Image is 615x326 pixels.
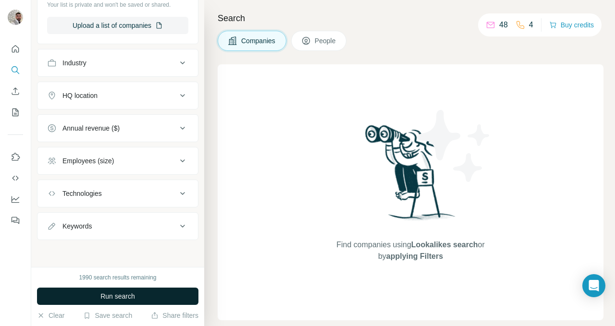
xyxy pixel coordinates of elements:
[62,91,98,100] div: HQ location
[37,215,198,238] button: Keywords
[62,189,102,198] div: Technologies
[8,104,23,121] button: My lists
[47,0,188,9] p: Your list is private and won't be saved or shared.
[333,239,487,262] span: Find companies using or by
[151,311,198,320] button: Share filters
[100,291,135,301] span: Run search
[499,19,508,31] p: 48
[47,17,188,34] button: Upload a list of companies
[411,241,478,249] span: Lookalikes search
[386,252,443,260] span: applying Filters
[62,156,114,166] div: Employees (size)
[549,18,594,32] button: Buy credits
[83,311,132,320] button: Save search
[218,12,603,25] h4: Search
[37,149,198,172] button: Employees (size)
[37,51,198,74] button: Industry
[8,169,23,187] button: Use Surfe API
[8,83,23,100] button: Enrich CSV
[37,288,198,305] button: Run search
[361,122,461,229] img: Surfe Illustration - Woman searching with binoculars
[37,117,198,140] button: Annual revenue ($)
[241,36,276,46] span: Companies
[62,58,86,68] div: Industry
[37,84,198,107] button: HQ location
[8,61,23,79] button: Search
[37,311,64,320] button: Clear
[411,103,497,189] img: Surfe Illustration - Stars
[79,273,157,282] div: 1990 search results remaining
[8,212,23,229] button: Feedback
[8,148,23,166] button: Use Surfe on LinkedIn
[62,123,120,133] div: Annual revenue ($)
[8,191,23,208] button: Dashboard
[315,36,337,46] span: People
[8,10,23,25] img: Avatar
[62,221,92,231] div: Keywords
[582,274,605,297] div: Open Intercom Messenger
[529,19,533,31] p: 4
[8,40,23,58] button: Quick start
[37,182,198,205] button: Technologies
